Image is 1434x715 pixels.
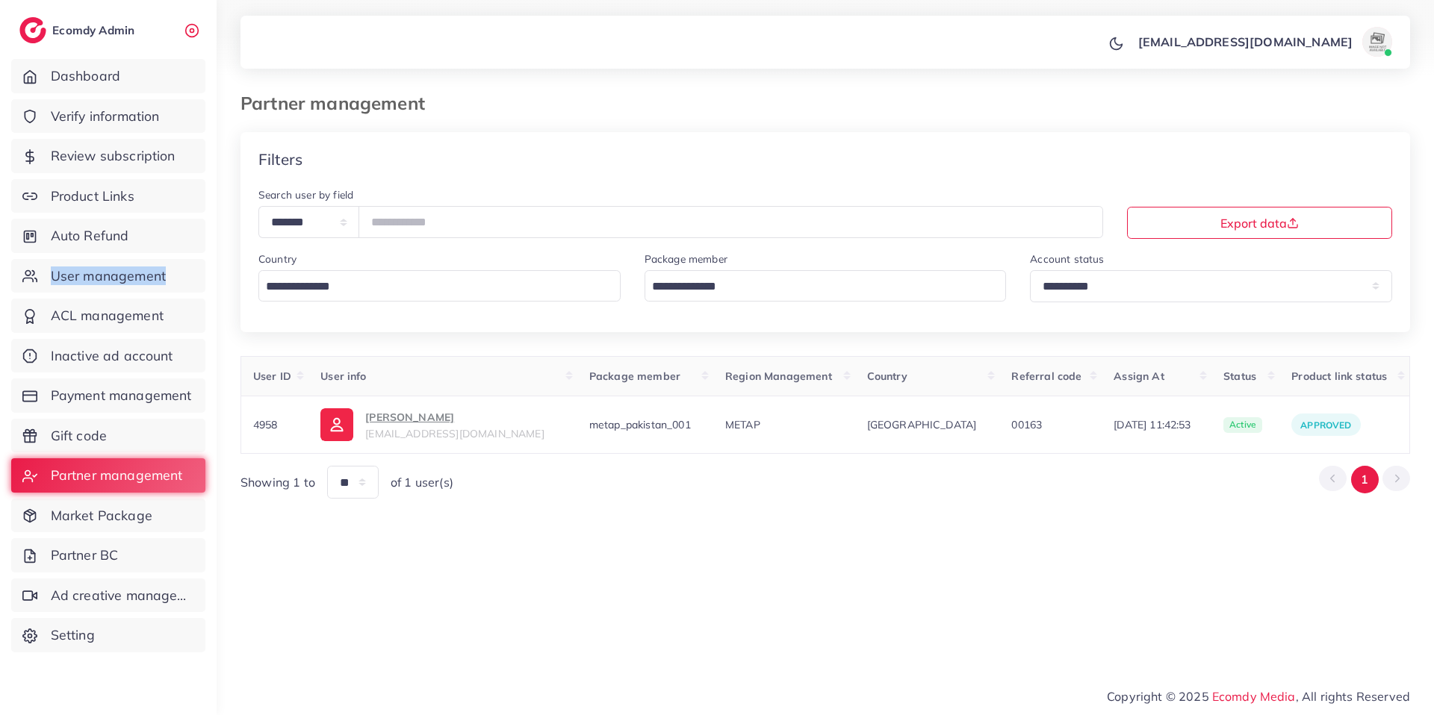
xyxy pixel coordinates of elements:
[1130,27,1398,57] a: [EMAIL_ADDRESS][DOMAIN_NAME]avatar
[647,275,987,299] input: Search for option
[258,270,621,302] div: Search for option
[11,499,205,533] a: Market Package
[589,369,680,383] span: Package member
[11,259,205,293] a: User management
[1319,466,1410,493] ul: Pagination
[11,618,205,652] a: Setting
[11,578,205,613] a: Ad creative management
[51,546,119,565] span: Partner BC
[1300,419,1351,431] span: Approved
[11,378,205,413] a: Payment management
[11,538,205,572] a: Partner BC
[1030,252,1104,266] label: Account status
[11,179,205,213] a: Product Links
[1011,369,1081,383] span: Referral code
[867,417,988,432] span: [GEOGRAPHIC_DATA]
[51,426,107,446] span: Gift code
[240,93,437,114] h3: Partner management
[1114,417,1199,432] span: [DATE] 11:42:53
[1138,33,1353,51] p: [EMAIL_ADDRESS][DOMAIN_NAME]
[11,458,205,493] a: Partner management
[19,17,138,43] a: logoEcomdy Admin
[11,99,205,134] a: Verify information
[258,252,297,266] label: Country
[11,139,205,173] a: Review subscription
[1107,687,1410,705] span: Copyright © 2025
[725,369,832,383] span: Region Management
[1114,369,1164,383] span: Assign At
[52,23,138,37] h2: Ecomdy Admin
[51,107,160,126] span: Verify information
[51,346,173,366] span: Inactive ad account
[51,586,194,605] span: Ad creative management
[365,408,544,426] p: [PERSON_NAME]
[391,474,453,491] span: of 1 user(s)
[253,369,291,383] span: User ID
[320,408,565,441] a: [PERSON_NAME][EMAIL_ADDRESS][DOMAIN_NAME]
[51,226,129,246] span: Auto Refund
[258,187,353,202] label: Search user by field
[1362,27,1392,57] img: avatar
[1291,369,1387,383] span: Product link status
[51,187,134,206] span: Product Links
[1223,417,1262,434] span: active
[589,418,691,431] span: metap_pakistan_001
[1351,466,1379,493] button: Go to page 1
[1011,418,1042,431] span: 00163
[51,66,120,86] span: Dashboard
[1223,369,1256,383] span: Status
[365,427,544,440] span: [EMAIL_ADDRESS][DOMAIN_NAME]
[261,275,601,299] input: Search for option
[1212,689,1296,704] a: Ecomdy Media
[51,146,176,166] span: Review subscription
[11,299,205,333] a: ACL management
[1127,207,1393,239] button: Export data
[11,339,205,373] a: Inactive ad account
[1220,217,1299,229] span: Export data
[867,369,907,383] span: Country
[645,270,1007,302] div: Search for option
[51,625,95,645] span: Setting
[725,418,760,431] span: METAP
[19,17,46,43] img: logo
[320,408,353,441] img: ic-user-info.36bf1079.svg
[240,474,315,491] span: Showing 1 to
[51,506,152,525] span: Market Package
[51,386,192,405] span: Payment management
[51,266,166,286] span: User management
[1296,687,1410,705] span: , All rights Reserved
[258,150,302,169] h4: Filters
[645,252,727,266] label: Package member
[51,466,183,485] span: Partner management
[51,306,164,325] span: ACL management
[11,219,205,253] a: Auto Refund
[253,418,278,431] span: 4958
[11,59,205,93] a: Dashboard
[320,369,366,383] span: User info
[11,419,205,453] a: Gift code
